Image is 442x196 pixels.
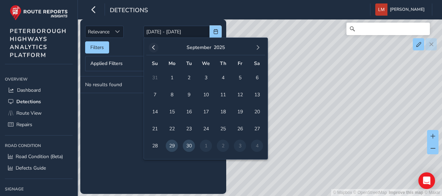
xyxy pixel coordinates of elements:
[17,87,41,93] span: Dashboard
[251,123,263,135] span: 27
[183,72,195,84] span: 2
[254,60,260,67] span: Sa
[149,140,161,152] span: 28
[5,84,73,96] a: Dashboard
[186,60,192,67] span: Tu
[234,106,246,118] span: 19
[149,106,161,118] span: 14
[183,106,195,118] span: 16
[149,89,161,101] span: 7
[375,3,387,16] img: diamond-layout
[346,23,430,35] input: Search
[234,123,246,135] span: 26
[234,89,246,101] span: 12
[166,123,178,135] span: 22
[16,153,63,160] span: Road Condition (Beta)
[110,6,148,16] span: Detections
[10,5,68,21] img: rr logo
[10,27,67,59] span: PETERBOROUGH HIGHWAYS ANALYTICS PLATFORM
[375,3,427,16] button: [PERSON_NAME]
[80,76,226,93] td: No results found
[214,44,225,51] button: 2025
[217,72,229,84] span: 4
[149,123,161,135] span: 21
[390,3,425,16] span: [PERSON_NAME]
[217,123,229,135] span: 25
[183,89,195,101] span: 9
[251,106,263,118] span: 20
[251,72,263,84] span: 6
[5,151,73,162] a: Road Condition (Beta)
[220,60,226,67] span: Th
[200,89,212,101] span: 10
[251,89,263,101] span: 13
[5,74,73,84] div: Overview
[16,110,42,116] span: Route View
[5,96,73,107] a: Detections
[5,119,73,130] a: Repairs
[85,26,112,38] span: Relevance
[5,184,73,194] div: Signage
[200,72,212,84] span: 3
[200,123,212,135] span: 24
[200,106,212,118] span: 17
[183,123,195,135] span: 23
[16,165,46,171] span: Defects Guide
[166,89,178,101] span: 8
[16,121,32,128] span: Repairs
[166,72,178,84] span: 1
[217,106,229,118] span: 18
[187,44,211,51] button: September
[85,41,109,54] button: Filters
[418,172,435,189] div: Open Intercom Messenger
[16,98,41,105] span: Detections
[234,72,246,84] span: 5
[217,89,229,101] span: 11
[5,107,73,119] a: Route View
[238,60,242,67] span: Fr
[5,140,73,151] div: Road Condition
[166,140,178,152] span: 29
[166,106,178,118] span: 15
[152,60,158,67] span: Su
[169,60,175,67] span: Mo
[90,61,123,66] span: Applied Filters
[112,26,123,38] div: Sort by Date
[183,140,195,152] span: 30
[5,162,73,174] a: Defects Guide
[202,60,210,67] span: We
